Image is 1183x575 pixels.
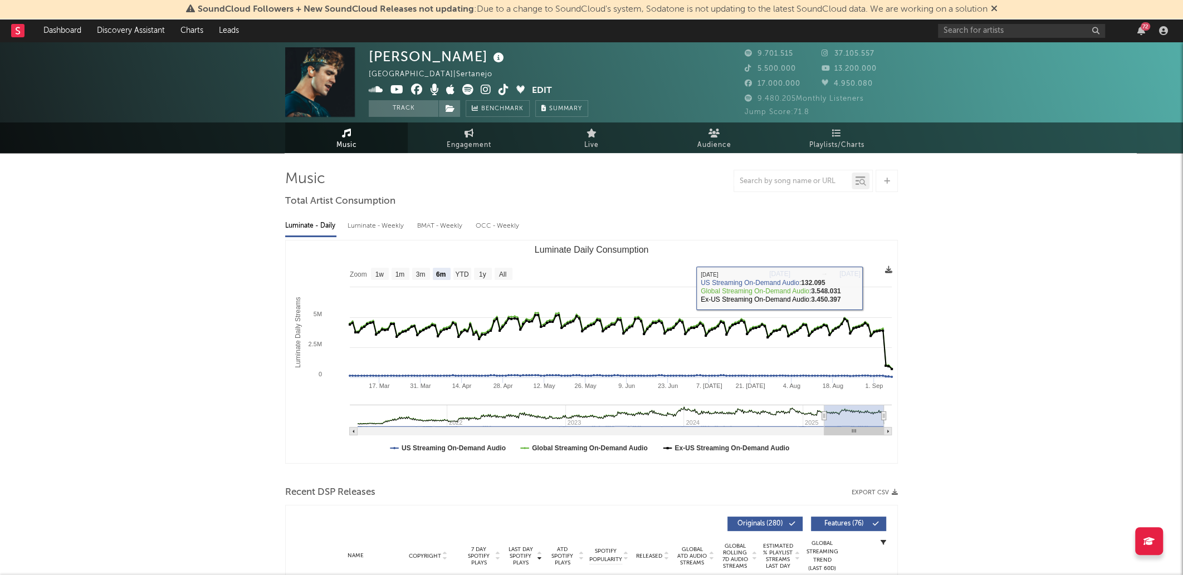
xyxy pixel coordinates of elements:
[1141,22,1150,31] div: 72
[1137,26,1145,35] button: 72
[314,311,322,317] text: 5M
[452,382,472,389] text: 14. Apr
[735,520,786,527] span: Originals ( 280 )
[369,382,390,389] text: 17. Mar
[479,271,486,278] text: 1y
[369,100,438,117] button: Track
[839,270,861,278] text: [DATE]
[535,100,588,117] button: Summary
[286,240,897,463] svg: Luminate Daily Consumption
[584,139,599,152] span: Live
[821,270,828,278] text: →
[658,382,678,389] text: 23. Jun
[369,47,507,66] div: [PERSON_NAME]
[745,109,809,116] span: Jump Score: 71.8
[436,271,446,278] text: 6m
[775,122,898,153] a: Playlists/Charts
[506,546,535,566] span: Last Day Spotify Plays
[533,382,555,389] text: 12. May
[464,546,493,566] span: 7 Day Spotify Plays
[348,217,406,235] div: Luminate - Weekly
[865,382,883,389] text: 1. Sep
[822,80,873,87] span: 4.950.080
[818,520,869,527] span: Features ( 76 )
[319,552,392,560] div: Name
[549,106,582,112] span: Summary
[653,122,775,153] a: Audience
[447,139,491,152] span: Engagement
[822,65,877,72] span: 13.200.000
[417,217,465,235] div: BMAT - Weekly
[319,371,322,377] text: 0
[734,177,852,186] input: Search by song name or URL
[198,5,474,14] span: SoundCloud Followers + New SoundCloud Releases not updating
[198,5,988,14] span: : Due to a change to SoundCloud's system, Sodatone is not updating to the latest SoundCloud data....
[375,271,384,278] text: 1w
[535,245,649,254] text: Luminate Daily Consumption
[589,547,622,564] span: Spotify Popularity
[991,5,998,14] span: Dismiss
[285,122,408,153] a: Music
[811,517,886,531] button: Features(76)
[938,24,1105,38] input: Search for artists
[736,382,765,389] text: 21. [DATE]
[532,84,552,98] button: Edit
[294,297,302,367] text: Luminate Daily Streams
[823,382,843,389] text: 18. Aug
[211,19,247,42] a: Leads
[547,546,577,566] span: ATD Spotify Plays
[89,19,173,42] a: Discovery Assistant
[674,444,789,452] text: Ex-US Streaming On-Demand Audio
[173,19,211,42] a: Charts
[416,271,426,278] text: 3m
[697,139,731,152] span: Audience
[745,95,864,102] span: 9.480.205 Monthly Listeners
[455,271,468,278] text: YTD
[350,271,367,278] text: Zoom
[852,489,898,496] button: Export CSV
[727,517,803,531] button: Originals(280)
[481,102,524,116] span: Benchmark
[809,139,864,152] span: Playlists/Charts
[618,382,635,389] text: 9. Jun
[408,122,530,153] a: Engagement
[369,68,505,81] div: [GEOGRAPHIC_DATA] | Sertanejo
[36,19,89,42] a: Dashboard
[696,382,722,389] text: 7. [DATE]
[309,341,322,347] text: 2.5M
[720,543,750,569] span: Global Rolling 7D Audio Streams
[285,217,336,235] div: Luminate - Daily
[285,195,395,208] span: Total Artist Consumption
[408,553,441,559] span: Copyright
[783,382,800,389] text: 4. Aug
[476,217,520,235] div: OCC - Weekly
[336,139,357,152] span: Music
[466,100,530,117] a: Benchmark
[769,270,790,278] text: [DATE]
[499,271,506,278] text: All
[822,50,874,57] span: 37.105.557
[410,382,431,389] text: 31. Mar
[636,553,662,559] span: Released
[745,80,800,87] span: 17.000.000
[745,50,793,57] span: 9.701.515
[395,271,405,278] text: 1m
[532,444,648,452] text: Global Streaming On-Demand Audio
[285,486,375,499] span: Recent DSP Releases
[745,65,796,72] span: 5.500.000
[805,539,839,573] div: Global Streaming Trend (Last 60D)
[530,122,653,153] a: Live
[574,382,597,389] text: 26. May
[493,382,513,389] text: 28. Apr
[677,546,707,566] span: Global ATD Audio Streams
[402,444,506,452] text: US Streaming On-Demand Audio
[762,543,793,569] span: Estimated % Playlist Streams Last Day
